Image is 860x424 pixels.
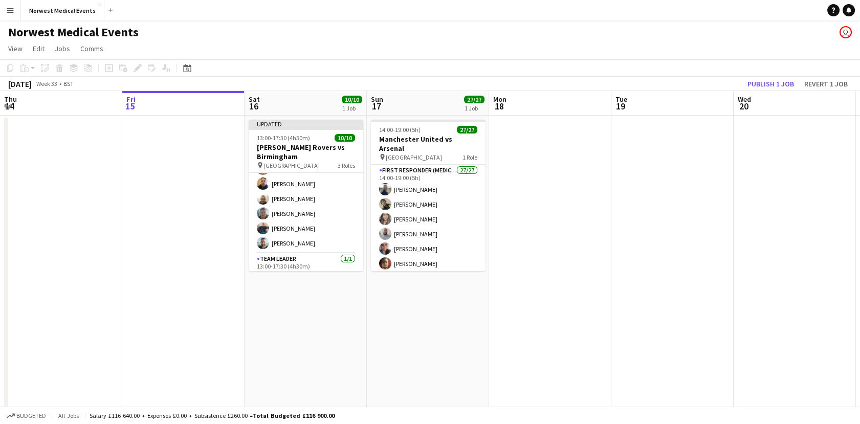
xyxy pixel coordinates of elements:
a: View [4,42,27,55]
span: 14 [3,100,17,112]
button: Publish 1 job [743,77,798,91]
span: Total Budgeted £116 900.00 [253,412,335,419]
span: Mon [493,95,506,104]
span: 15 [125,100,136,112]
h3: [PERSON_NAME] Rovers vs Birmingham [249,143,363,161]
span: Fri [126,95,136,104]
span: Wed [738,95,751,104]
span: 20 [736,100,751,112]
span: 27/27 [464,96,484,103]
span: 3 Roles [338,162,355,169]
span: [GEOGRAPHIC_DATA] [263,162,320,169]
app-job-card: 14:00-19:00 (5h)27/27Manchester United vs Arsenal [GEOGRAPHIC_DATA]1 RoleFirst Responder (Medical... [371,120,486,271]
h3: Manchester United vs Arsenal [371,135,486,153]
a: Jobs [51,42,74,55]
span: 14:00-19:00 (5h) [379,126,421,133]
span: View [8,44,23,53]
span: [GEOGRAPHIC_DATA] [386,153,442,161]
span: 13:00-17:30 (4h30m) [257,134,310,142]
span: 19 [614,100,627,112]
span: 1 Role [462,153,477,161]
a: Edit [29,42,49,55]
span: Tue [615,95,627,104]
div: Updated [249,120,363,128]
div: Salary £116 640.00 + Expenses £0.00 + Subsistence £260.00 = [90,412,335,419]
div: 1 Job [465,104,484,112]
span: Sat [249,95,260,104]
span: All jobs [56,412,81,419]
span: Edit [33,44,45,53]
app-card-role: Team Leader1/113:00-17:30 (4h30m) [249,253,363,288]
span: 10/10 [335,134,355,142]
div: 1 Job [342,104,362,112]
span: 10/10 [342,96,362,103]
app-user-avatar: Rory Murphy [840,26,852,38]
button: Norwest Medical Events [21,1,104,20]
span: 27/27 [457,126,477,133]
span: 17 [369,100,383,112]
span: Jobs [55,44,70,53]
button: Budgeted [5,410,48,421]
span: Week 33 [34,80,59,87]
button: Revert 1 job [800,77,852,91]
span: Sun [371,95,383,104]
span: 18 [492,100,506,112]
div: BST [63,80,74,87]
a: Comms [76,42,107,55]
h1: Norwest Medical Events [8,25,139,40]
span: Comms [80,44,103,53]
div: [DATE] [8,79,32,89]
app-card-role: Responder (First Aid)8/813:00-17:30 (4h30m)[PERSON_NAME][PERSON_NAME][PERSON_NAME][PERSON_NAME][P... [249,115,363,253]
span: Thu [4,95,17,104]
app-job-card: Updated13:00-17:30 (4h30m)10/10[PERSON_NAME] Rovers vs Birmingham [GEOGRAPHIC_DATA]3 RolesRespond... [249,120,363,271]
span: Budgeted [16,412,46,419]
span: 16 [247,100,260,112]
